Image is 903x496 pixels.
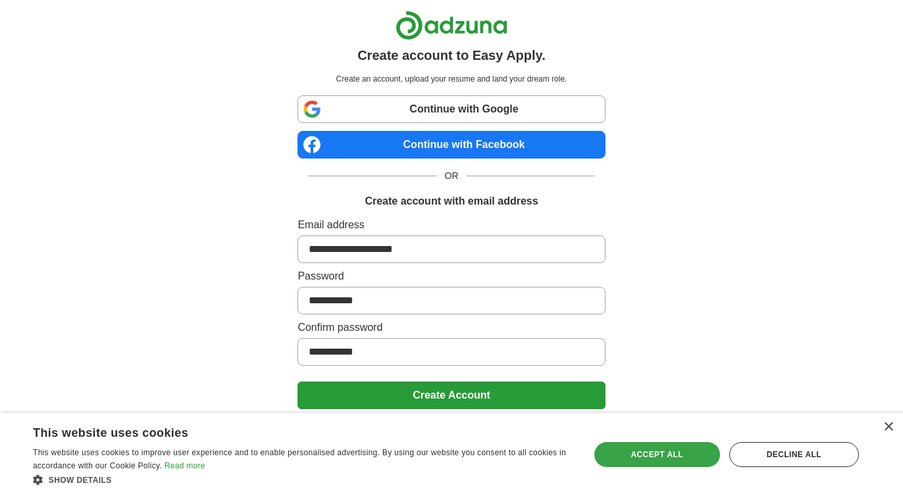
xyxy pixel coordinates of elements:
div: Decline all [729,442,859,467]
a: Read more, opens a new window [165,461,205,470]
p: Create an account, upload your resume and land your dream role. [300,73,602,85]
h1: Create account with email address [365,193,538,209]
label: Confirm password [297,320,605,335]
div: Show details [33,473,573,486]
div: Accept all [594,442,720,467]
span: OR [437,169,467,183]
div: Close [883,422,893,432]
div: This website uses cookies [33,421,540,441]
label: Password [297,268,605,284]
img: Adzuna logo [396,11,507,40]
button: Create Account [297,382,605,409]
a: Continue with Google [297,95,605,123]
h1: Create account to Easy Apply. [357,45,546,65]
span: This website uses cookies to improve user experience and to enable personalised advertising. By u... [33,448,566,470]
span: Show details [49,476,112,485]
a: Continue with Facebook [297,131,605,159]
label: Email address [297,217,605,233]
